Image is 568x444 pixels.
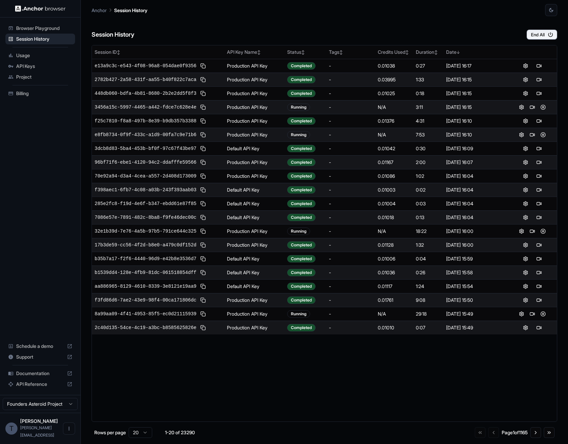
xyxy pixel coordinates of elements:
div: Running [287,104,310,111]
div: 0:07 [416,324,441,331]
div: Completed [287,255,315,263]
span: e8fb8734-0f9f-433c-a1d9-00fa7c9e71b6 [95,131,196,138]
div: 0.01038 [378,63,410,69]
div: Completed [287,172,315,180]
span: ↕ [434,50,438,55]
div: Browser Playground [5,23,75,34]
div: [DATE] 15:49 [446,311,505,317]
div: Completed [287,76,315,83]
div: [DATE] 16:17 [446,63,505,69]
div: - [329,104,373,111]
div: 1:24 [416,283,441,290]
div: 0.01086 [378,173,410,179]
div: Completed [287,214,315,221]
div: N/A [378,228,410,235]
div: - [329,228,373,235]
div: [DATE] 16:00 [446,242,505,248]
div: 18:22 [416,228,441,235]
div: [DATE] 15:50 [446,297,505,304]
span: 7086e57e-7891-482c-8ba8-f9fe46dec00c [95,214,196,221]
div: Running [287,310,310,318]
div: 0:26 [416,269,441,276]
div: 0.01376 [378,118,410,124]
div: Running [287,228,310,235]
span: 2c40d135-54ce-4c19-a3bc-b8585625826e [95,324,196,331]
span: 3456a15c-5997-4465-a442-fdce7c628e4e [95,104,196,111]
div: 29:18 [416,311,441,317]
div: [DATE] 15:49 [446,324,505,331]
div: N/A [378,104,410,111]
div: T [5,422,18,435]
div: Completed [287,283,315,290]
td: Production API Key [224,321,285,334]
div: [DATE] 16:15 [446,104,505,111]
div: Completed [287,296,315,304]
span: ↕ [301,50,305,55]
div: N/A [378,131,410,138]
td: Default API Key [224,197,285,210]
div: Completed [287,145,315,152]
span: Billing [16,90,72,97]
div: 0:18 [416,90,441,97]
span: Documentation [16,370,64,377]
span: 32e1b39d-7e76-4a5b-97b5-791ce644c325 [95,228,196,235]
div: Completed [287,269,315,276]
div: 0.01010 [378,324,410,331]
div: [DATE] 16:07 [446,159,505,166]
div: [DATE] 16:09 [446,145,505,152]
div: 1:33 [416,76,441,83]
span: 2782b427-2a58-431f-aa55-b40f822c7aca [95,76,196,83]
span: ↕ [405,50,409,55]
span: f3fd86d6-7ae2-43e9-98f4-00ca171806dc [95,297,196,304]
div: Support [5,352,75,362]
span: tom@asteroid.ai [20,425,54,438]
div: - [329,90,373,97]
div: 1:02 [416,173,441,179]
div: API Key Name [227,49,282,55]
div: Completed [287,117,315,125]
div: - [329,145,373,152]
div: Project [5,72,75,82]
div: [DATE] 16:04 [446,173,505,179]
span: e13a9c3c-e543-4f08-96a8-054dae0f9356 [95,63,196,69]
div: [DATE] 15:58 [446,269,505,276]
div: - [329,255,373,262]
td: Production API Key [224,169,285,183]
div: [DATE] 16:04 [446,214,505,221]
span: aa886965-8129-4610-8339-3e8121e19aa9 [95,283,196,290]
td: Production API Key [224,238,285,252]
div: [DATE] 16:10 [446,131,505,138]
div: 0.01004 [378,200,410,207]
div: - [329,187,373,193]
div: 0.01128 [378,242,410,248]
span: Project [16,74,72,80]
div: [DATE] 16:15 [446,76,505,83]
div: Billing [5,88,75,99]
div: Date [446,49,505,55]
div: [DATE] 15:59 [446,255,505,262]
div: - [329,118,373,124]
span: API Keys [16,63,72,70]
div: 0:27 [416,63,441,69]
div: Page 1 of 1165 [502,429,528,436]
td: Default API Key [224,252,285,266]
span: Support [16,354,64,360]
nav: breadcrumb [92,6,147,14]
div: Credits Used [378,49,410,55]
div: 4:31 [416,118,441,124]
div: Completed [287,62,315,70]
div: 0.01761 [378,297,410,304]
div: 0:03 [416,200,441,207]
td: Default API Key [224,266,285,279]
div: Completed [287,200,315,207]
div: - [329,173,373,179]
div: 0.01117 [378,283,410,290]
div: - [329,214,373,221]
div: API Reference [5,379,75,390]
div: - [329,242,373,248]
span: ↕ [117,50,120,55]
div: 0.01167 [378,159,410,166]
div: Tags [329,49,373,55]
span: 3dcb8d83-5ba4-453b-bf0f-97c67f43be97 [95,145,196,152]
div: 0.01006 [378,255,410,262]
